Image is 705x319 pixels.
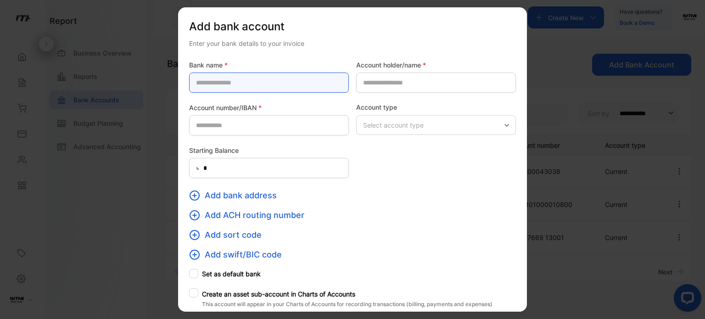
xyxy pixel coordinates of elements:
[7,4,35,31] button: Open LiveChat chat widget
[202,270,261,278] label: Set as default bank
[189,18,516,35] h1: Add bank account
[202,299,492,308] p: This account will appear in your Charts of Accounts for recording transactions (billing, payments...
[196,163,199,173] span: ৳
[205,229,262,241] span: Add sort code
[356,60,516,70] label: Account holder/name
[189,248,282,261] button: Add swift/BIC code
[189,146,349,155] label: Starting Balance
[356,103,397,111] label: Account type
[189,229,262,241] button: Add sort code
[189,39,516,48] p: Enter your bank details to your invoice
[363,120,424,130] p: Select account type
[202,290,355,298] label: Create an asset sub-account in Charts of Accounts
[205,209,304,221] span: Add ACH routing number
[205,189,277,201] span: Add bank address
[189,103,349,112] label: Account number/IBAN
[189,189,277,201] button: Add bank address
[189,209,304,221] button: Add ACH routing number
[205,248,282,261] span: Add swift/BIC code
[189,60,349,70] label: Bank name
